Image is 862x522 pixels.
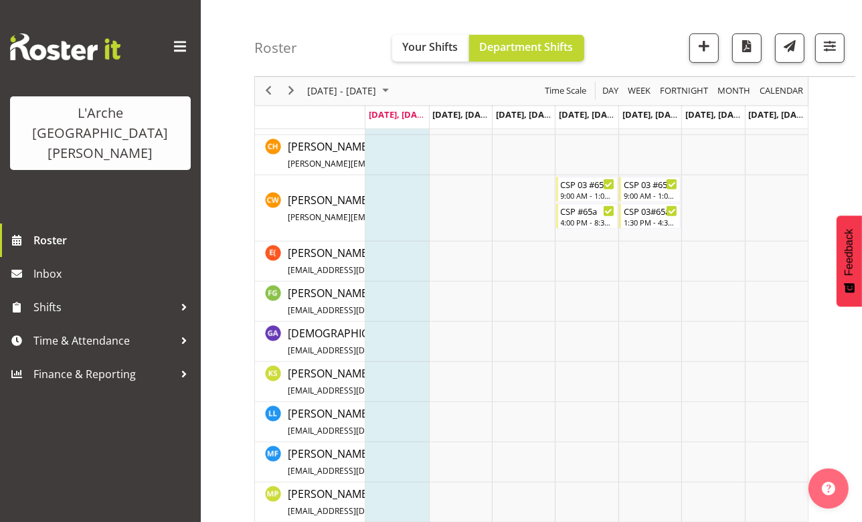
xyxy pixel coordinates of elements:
[288,326,487,357] span: [DEMOGRAPHIC_DATA][PERSON_NAME]
[288,446,479,477] span: [PERSON_NAME]
[392,35,469,62] button: Your Shifts
[33,364,174,384] span: Finance & Reporting
[288,366,475,397] span: [PERSON_NAME]
[288,406,475,437] span: [PERSON_NAME]
[758,83,806,100] button: Month
[561,217,614,228] div: 4:00 PM - 8:30 PM
[288,192,537,224] a: [PERSON_NAME][PERSON_NAME][EMAIL_ADDRESS][DOMAIN_NAME]
[288,505,421,517] span: [EMAIL_ADDRESS][DOMAIN_NAME]
[33,230,194,250] span: Roster
[619,203,681,229] div: Cindy Walters"s event - CSP 03#65a Begin From Friday, September 26, 2025 at 1:30:00 PM GMT+12:00 ...
[843,229,855,276] span: Feedback
[288,193,537,224] span: [PERSON_NAME]
[561,177,614,191] div: CSP 03 #65A
[288,245,475,277] a: [PERSON_NAME] (Yuqi) Pu[EMAIL_ADDRESS][DOMAIN_NAME]
[257,77,280,105] div: previous period
[288,345,421,356] span: [EMAIL_ADDRESS][DOMAIN_NAME]
[288,158,547,169] span: [PERSON_NAME][EMAIL_ADDRESS][DOMAIN_NAME][PERSON_NAME]
[403,39,458,54] span: Your Shifts
[33,264,194,284] span: Inbox
[280,77,303,105] div: next period
[561,204,614,217] div: CSP #65a
[33,331,174,351] span: Time & Attendance
[469,35,584,62] button: Department Shifts
[732,33,762,63] button: Download a PDF of the roster according to the set date range.
[659,83,709,100] span: Fortnight
[715,83,753,100] button: Timeline Month
[255,362,365,402] td: Kalpana Sapkota resource
[480,39,574,54] span: Department Shifts
[689,33,719,63] button: Add a new shift
[288,465,421,476] span: [EMAIL_ADDRESS][DOMAIN_NAME]
[260,83,278,100] button: Previous
[624,177,677,191] div: CSP 03 #65A
[716,83,752,100] span: Month
[559,108,620,120] span: [DATE], [DATE]
[561,190,614,201] div: 9:00 AM - 1:00 PM
[837,215,862,307] button: Feedback - Show survey
[601,83,620,100] span: Day
[288,264,421,276] span: [EMAIL_ADDRESS][DOMAIN_NAME]
[288,139,600,170] span: [PERSON_NAME]
[288,286,479,317] span: [PERSON_NAME]
[556,203,618,229] div: Cindy Walters"s event - CSP #65a Begin From Thursday, September 25, 2025 at 4:00:00 PM GMT+12:00 ...
[600,83,621,100] button: Timeline Day
[758,83,804,100] span: calendar
[496,108,557,120] span: [DATE], [DATE]
[255,242,365,282] td: Estelle (Yuqi) Pu resource
[369,108,436,120] span: [DATE], [DATE]
[288,425,421,436] span: [EMAIL_ADDRESS][DOMAIN_NAME]
[288,285,479,317] a: [PERSON_NAME][EMAIL_ADDRESS][DOMAIN_NAME]
[288,325,487,357] a: [DEMOGRAPHIC_DATA][PERSON_NAME][EMAIL_ADDRESS][DOMAIN_NAME]
[624,217,677,228] div: 1:30 PM - 4:30 PM
[543,83,589,100] button: Time Scale
[288,304,421,316] span: [EMAIL_ADDRESS][DOMAIN_NAME]
[23,103,177,163] div: L'Arche [GEOGRAPHIC_DATA][PERSON_NAME]
[282,83,300,100] button: Next
[288,406,475,438] a: [PERSON_NAME][EMAIL_ADDRESS][DOMAIN_NAME]
[255,402,365,442] td: Lindsay Lightfoot resource
[626,83,652,100] span: Week
[255,442,365,483] td: Melissa Fry resource
[624,204,677,217] div: CSP 03#65a
[288,211,484,223] span: [PERSON_NAME][EMAIL_ADDRESS][DOMAIN_NAME]
[306,83,377,100] span: [DATE] - [DATE]
[288,385,421,396] span: [EMAIL_ADDRESS][DOMAIN_NAME]
[433,108,494,120] span: [DATE], [DATE]
[288,486,479,518] a: [PERSON_NAME][EMAIL_ADDRESS][DOMAIN_NAME]
[255,282,365,322] td: Faustina Gaensicke resource
[822,482,835,495] img: help-xxl-2.png
[33,297,174,317] span: Shifts
[543,83,588,100] span: Time Scale
[749,108,810,120] span: [DATE], [DATE]
[288,365,475,398] a: [PERSON_NAME][EMAIL_ADDRESS][DOMAIN_NAME]
[622,108,683,120] span: [DATE], [DATE]
[619,177,681,202] div: Cindy Walters"s event - CSP 03 #65A Begin From Friday, September 26, 2025 at 9:00:00 AM GMT+12:00...
[288,487,479,517] span: [PERSON_NAME]
[255,175,365,242] td: Cindy Walters resource
[658,83,711,100] button: Fortnight
[624,190,677,201] div: 9:00 AM - 1:00 PM
[10,33,120,60] img: Rosterit website logo
[288,246,475,276] span: [PERSON_NAME] (Yuqi) Pu
[255,322,365,362] td: Gay Andrade resource
[815,33,845,63] button: Filter Shifts
[685,108,746,120] span: [DATE], [DATE]
[775,33,804,63] button: Send a list of all shifts for the selected filtered period to all rostered employees.
[288,139,600,171] a: [PERSON_NAME][PERSON_NAME][EMAIL_ADDRESS][DOMAIN_NAME][PERSON_NAME]
[255,135,365,175] td: Christopher Hill resource
[305,83,395,100] button: September 2025
[556,177,618,202] div: Cindy Walters"s event - CSP 03 #65A Begin From Thursday, September 25, 2025 at 9:00:00 AM GMT+12:...
[288,446,479,478] a: [PERSON_NAME][EMAIL_ADDRESS][DOMAIN_NAME]
[626,83,653,100] button: Timeline Week
[254,40,297,56] h4: Roster
[303,77,397,105] div: September 22 - 28, 2025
